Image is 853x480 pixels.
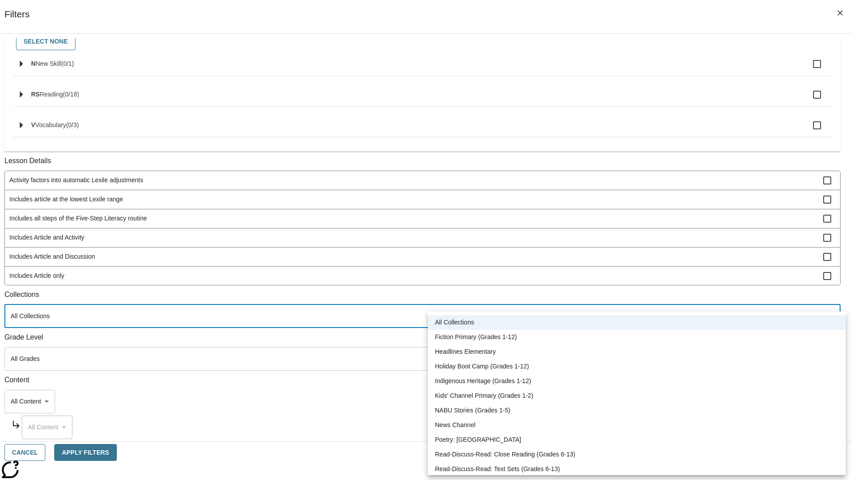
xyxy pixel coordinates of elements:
[428,462,846,476] li: Read-Discuss-Read: Text Sets (Grades 6-13)
[428,432,846,447] li: Poetry: [GEOGRAPHIC_DATA]
[428,374,846,388] li: Indigenous Heritage (Grades 1-12)
[428,418,846,432] li: News Channel
[428,315,846,330] li: All Collections
[428,330,846,344] li: Fiction Primary (Grades 1-12)
[428,344,846,359] li: Headlines Elementary
[428,447,846,462] li: Read-Discuss-Read: Close Reading (Grades 6-13)
[428,403,846,418] li: NABU Stories (Grades 1-5)
[428,359,846,374] li: Holiday Boot Camp (Grades 1-12)
[428,388,846,403] li: Kids' Channel Primary (Grades 1-2)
